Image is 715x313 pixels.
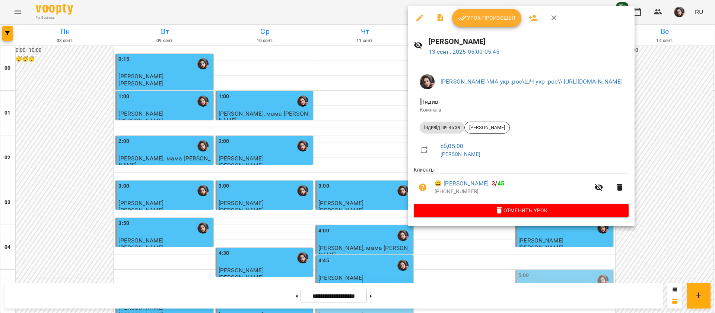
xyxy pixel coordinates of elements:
button: Отменить Урок [414,204,629,217]
span: 3 [492,180,495,187]
button: Визит пока не оплачен. Добавить оплату? [414,178,432,196]
button: Урок произошел [452,9,521,27]
b: / [492,180,504,187]
span: Отменить Урок [420,206,623,215]
img: 415cf204168fa55e927162f296ff3726.jpg [420,74,435,89]
ul: Клиенты [414,166,629,203]
h6: [PERSON_NAME] [429,36,629,47]
p: Комната [420,106,623,114]
span: Урок произошел [458,13,515,22]
a: [PERSON_NAME] [441,151,480,157]
span: індивід шч 45 хв [420,124,464,131]
p: [PHONE_NUMBER] [435,188,590,195]
span: [PERSON_NAME] [465,124,509,131]
a: сб , 05:00 [441,143,463,150]
span: 45 [498,180,504,187]
div: [PERSON_NAME] [464,122,510,134]
a: 13 сент. 2025 05:00-05:45 [429,48,500,55]
span: - Індив [420,98,440,105]
a: 😀 [PERSON_NAME] [435,179,489,188]
a: [PERSON_NAME] \МА укр .рос\ШЧ укр .рос\\ [URL][DOMAIN_NAME] [441,78,623,85]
